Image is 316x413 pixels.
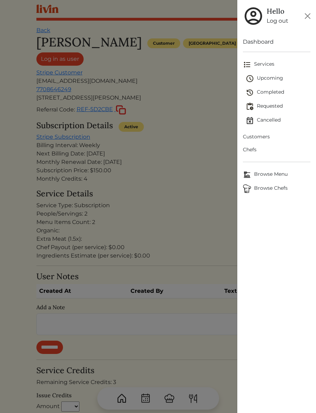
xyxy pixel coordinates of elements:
[246,74,254,83] img: schedule-fa401ccd6b27cf58db24c3bb5584b27dcd8bd24ae666a918e1c6b4ae8c451a22.svg
[243,6,264,27] img: user_account-e6e16d2ec92f44fc35f99ef0dc9cddf60790bfa021a6ecb1c896eb5d2907b31c.svg
[267,17,288,25] a: Log out
[243,184,310,193] span: Browse Chefs
[267,7,288,15] h5: Hello
[243,60,310,69] span: Services
[246,88,310,97] span: Completed
[243,184,251,193] img: Browse Chefs
[243,168,310,182] a: Browse MenuBrowse Menu
[243,146,310,153] span: Chefs
[246,116,310,125] span: Cancelled
[246,102,310,111] span: Requested
[246,88,254,97] img: history-2b446bceb7e0f53b931186bf4c1776ac458fe31ad3b688388ec82af02103cd45.svg
[243,171,251,179] img: Browse Menu
[243,171,310,179] span: Browse Menu
[246,74,310,83] span: Upcoming
[246,102,254,111] img: pending_actions-fd19ce2ea80609cc4d7bbea353f93e2f363e46d0f816104e4e0650fdd7f915cf.svg
[246,100,310,114] a: Requested
[302,10,313,22] button: Close
[246,72,310,86] a: Upcoming
[243,38,310,46] a: Dashboard
[243,60,251,69] img: format_list_bulleted-ebc7f0161ee23162107b508e562e81cd567eeab2455044221954b09d19068e74.svg
[243,182,310,196] a: ChefsBrowse Chefs
[243,133,310,140] span: Customers
[246,114,310,128] a: Cancelled
[243,143,310,156] a: Chefs
[243,58,310,72] a: Services
[243,130,310,143] a: Customers
[246,86,310,100] a: Completed
[246,116,254,125] img: event_cancelled-67e280bd0a9e072c26133efab016668ee6d7272ad66fa3c7eb58af48b074a3a4.svg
